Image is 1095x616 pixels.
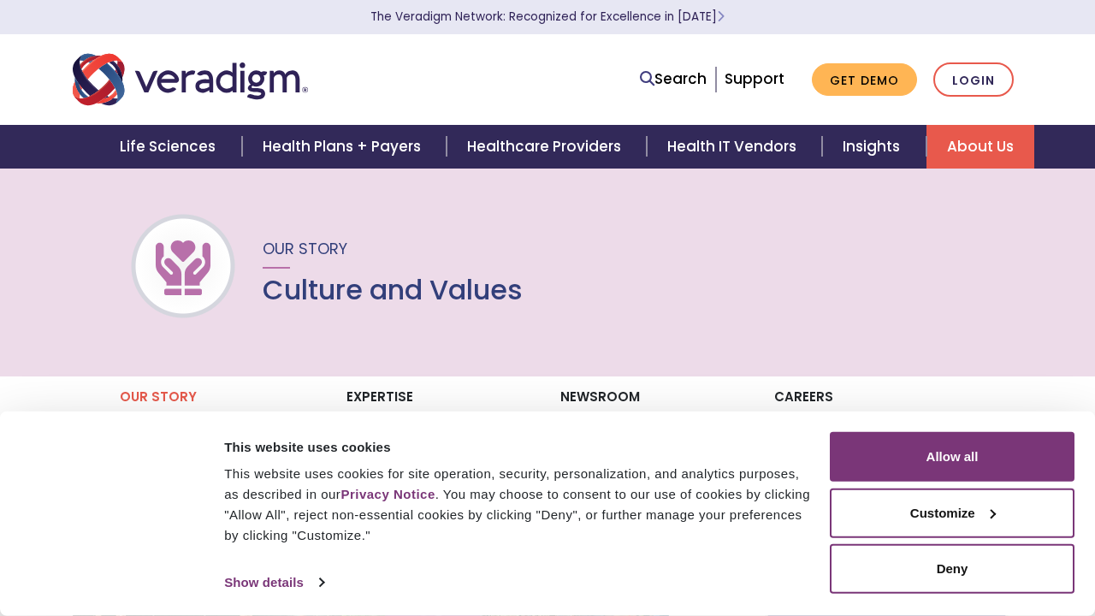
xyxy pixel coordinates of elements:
[447,125,647,169] a: Healthcare Providers
[370,9,725,25] a: The Veradigm Network: Recognized for Excellence in [DATE]Learn More
[224,464,810,546] div: This website uses cookies for site operation, security, personalization, and analytics purposes, ...
[725,68,784,89] a: Support
[830,488,1074,537] button: Customize
[340,487,435,501] a: Privacy Notice
[224,436,810,457] div: This website uses cookies
[812,63,917,97] a: Get Demo
[647,125,822,169] a: Health IT Vendors
[717,9,725,25] span: Learn More
[640,68,707,91] a: Search
[242,125,447,169] a: Health Plans + Payers
[224,570,323,595] a: Show details
[926,125,1034,169] a: About Us
[263,274,523,306] h1: Culture and Values
[263,238,347,259] span: Our Story
[830,432,1074,482] button: Allow all
[822,125,926,169] a: Insights
[933,62,1014,98] a: Login
[73,51,308,108] img: Veradigm logo
[830,544,1074,594] button: Deny
[99,125,241,169] a: Life Sciences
